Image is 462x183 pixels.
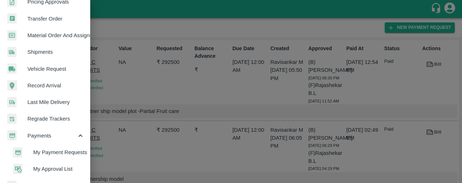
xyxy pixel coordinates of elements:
span: Transfer Order [27,15,84,23]
span: My Payment Requests [33,148,84,156]
span: Material Order And Assignment [27,31,84,39]
span: My Approval List [33,165,84,173]
span: Last Mile Delivery [27,98,84,106]
span: Record Arrival [27,82,84,90]
img: centralMaterial [7,30,17,41]
span: Regrade Trackers [27,115,84,123]
img: payment [7,130,17,141]
span: Shipments [27,48,84,56]
img: whTransfer [7,13,17,24]
img: delivery [7,97,17,108]
img: recordArrival [7,80,17,91]
img: vehicle [7,64,17,74]
span: Vehicle Request [27,65,84,73]
a: paymentMy Payment Requests [6,144,90,161]
img: whTracker [7,114,17,124]
a: approvalMy Approval List [6,161,90,177]
img: approval [13,164,22,174]
img: payment [13,147,22,158]
img: shipments [7,47,17,57]
span: Payments [27,132,77,140]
